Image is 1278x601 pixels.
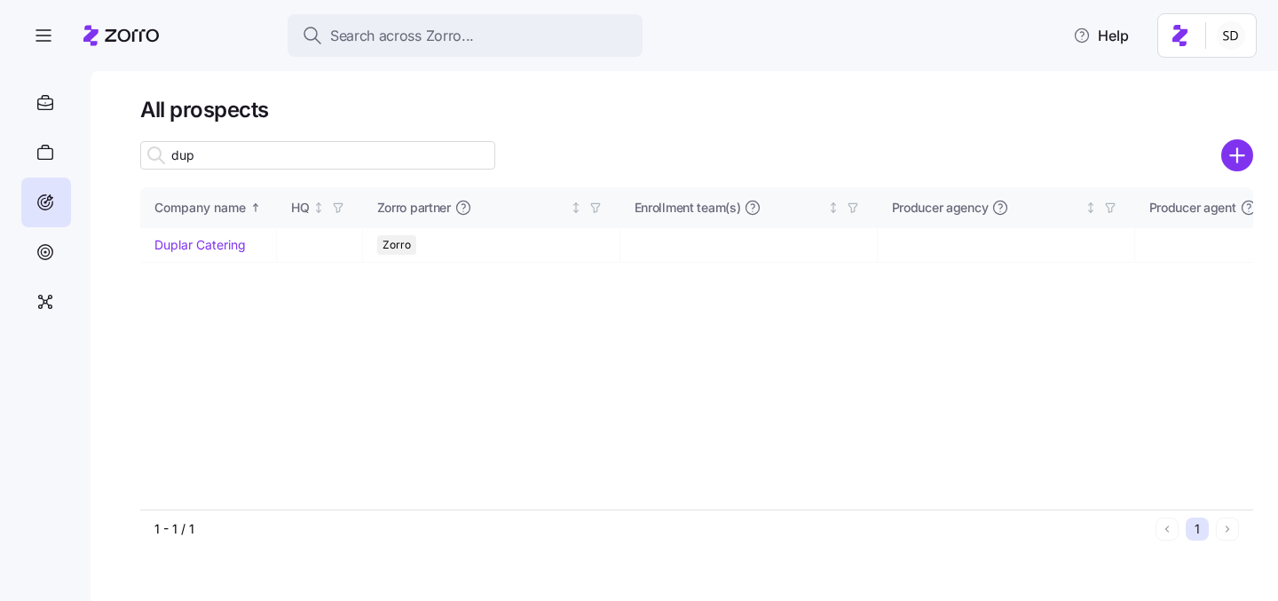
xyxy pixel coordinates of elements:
button: Next page [1216,518,1239,541]
th: Producer agencyNot sorted [878,187,1135,228]
div: Not sorted [1085,202,1097,214]
th: Zorro partnerNot sorted [363,187,620,228]
span: Enrollment team(s) [635,199,741,217]
th: HQNot sorted [277,187,363,228]
button: Search across Zorro... [288,14,643,57]
div: HQ [291,198,310,217]
span: Zorro [383,235,411,255]
div: Sorted ascending [249,202,262,214]
button: 1 [1186,518,1209,541]
img: 038087f1531ae87852c32fa7be65e69b [1217,21,1245,50]
th: Company nameSorted ascending [140,187,277,228]
a: Duplar Catering [154,237,246,252]
span: Search across Zorro... [330,25,474,47]
input: Search prospect [140,141,495,170]
div: 1 - 1 / 1 [154,520,1148,538]
h1: All prospects [140,96,1253,123]
div: Not sorted [312,202,325,214]
div: Company name [154,198,246,217]
span: Producer agent [1149,199,1236,217]
button: Previous page [1156,518,1179,541]
span: Producer agency [892,199,989,217]
th: Enrollment team(s)Not sorted [620,187,878,228]
button: Help [1059,18,1143,53]
div: Not sorted [827,202,840,214]
span: Zorro partner [377,199,451,217]
div: Not sorted [570,202,582,214]
svg: add icon [1221,139,1253,171]
span: Help [1073,25,1129,46]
